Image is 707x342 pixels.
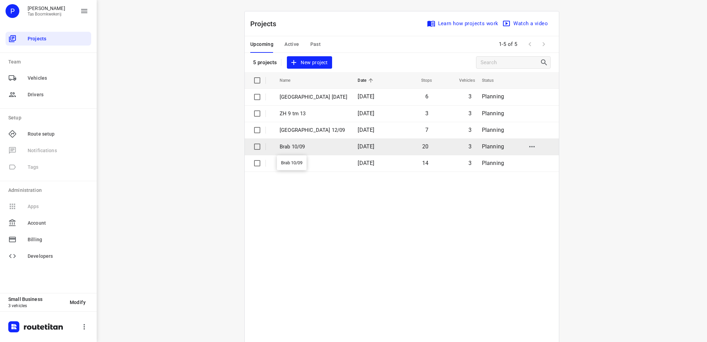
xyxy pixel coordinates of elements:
[425,110,428,117] span: 3
[28,253,88,260] span: Developers
[425,127,428,133] span: 7
[280,110,347,118] p: ZH 9 tm 13
[28,12,65,17] p: Tas Boomkwekerij
[358,143,374,150] span: [DATE]
[358,127,374,133] span: [DATE]
[291,58,328,67] span: New project
[358,160,374,166] span: [DATE]
[6,198,91,215] span: Available only on our Business plan
[8,303,64,308] p: 3 vehicles
[6,71,91,85] div: Vehicles
[523,37,537,51] span: Previous Page
[6,142,91,159] span: Available only on our Business plan
[482,160,504,166] span: Planning
[70,300,86,305] span: Modify
[28,35,88,42] span: Projects
[422,143,428,150] span: 20
[280,76,300,85] span: Name
[482,93,504,100] span: Planning
[28,75,88,82] span: Vehicles
[358,76,375,85] span: Date
[468,143,472,150] span: 3
[28,91,88,98] span: Drivers
[540,58,550,67] div: Search
[6,88,91,101] div: Drivers
[6,4,19,18] div: P
[28,219,88,227] span: Account
[482,143,504,150] span: Planning
[468,160,472,166] span: 3
[481,57,540,68] input: Search projects
[412,76,432,85] span: Stops
[422,160,428,166] span: 14
[6,216,91,230] div: Account
[280,159,347,167] p: GLD 09/09
[482,127,504,133] span: Planning
[425,93,428,100] span: 6
[6,159,91,175] span: Available only on our Business plan
[250,19,282,29] p: Projects
[6,32,91,46] div: Projects
[64,296,91,309] button: Modify
[28,130,88,138] span: Route setup
[482,76,503,85] span: Status
[468,93,472,100] span: 3
[284,40,299,49] span: Active
[8,58,91,66] p: Team
[6,127,91,141] div: Route setup
[310,40,321,49] span: Past
[450,76,475,85] span: Vehicles
[8,114,91,121] p: Setup
[468,127,472,133] span: 3
[6,233,91,246] div: Billing
[8,296,64,302] p: Small Business
[468,110,472,117] span: 3
[28,6,65,11] p: Peter Tas
[253,59,277,66] p: 5 projects
[482,110,504,117] span: Planning
[280,126,347,134] p: Utrecht 12/09
[250,40,273,49] span: Upcoming
[280,143,347,151] p: Brab 10/09
[8,187,91,194] p: Administration
[537,37,551,51] span: Next Page
[358,110,374,117] span: [DATE]
[6,249,91,263] div: Developers
[28,236,88,243] span: Billing
[287,56,332,69] button: New project
[358,93,374,100] span: [DATE]
[496,37,520,52] span: 1-5 of 5
[280,93,347,101] p: Limburg 13 september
